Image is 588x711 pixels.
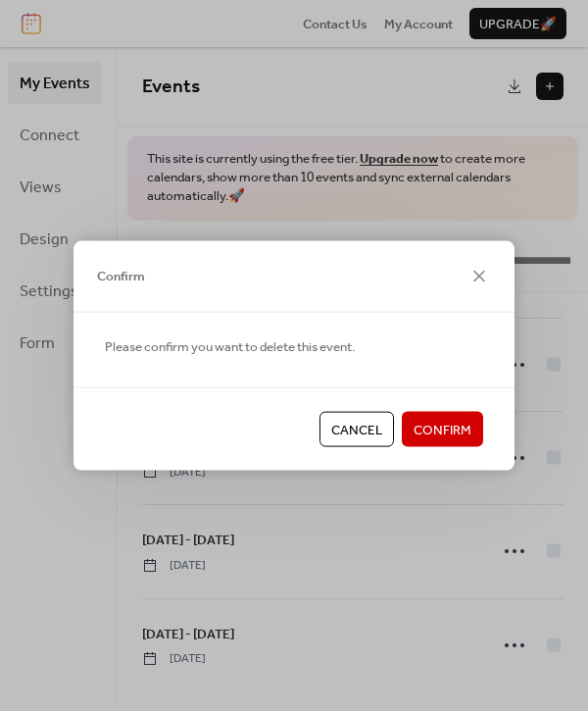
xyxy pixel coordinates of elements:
span: Please confirm you want to delete this event. [105,336,355,356]
button: Confirm [402,412,483,447]
button: Cancel [319,412,394,447]
span: Confirm [97,267,145,286]
span: Confirm [414,421,471,440]
span: Cancel [331,421,382,440]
